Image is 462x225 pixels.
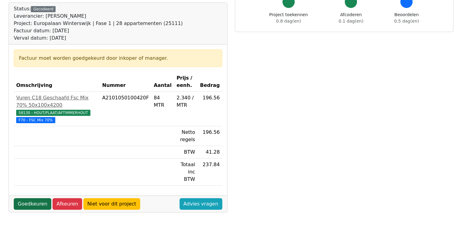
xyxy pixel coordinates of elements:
[16,110,90,116] span: 58130 - HOUT/PLAAT/AFTIMMERHOUT
[16,117,55,123] span: F70 - FSC Mix 70%
[14,5,183,42] div: Status:
[198,72,222,92] th: Bedrag
[14,72,100,92] th: Omschrijving
[339,12,363,24] div: Afcoderen
[14,20,183,27] div: Project: Europalaan Winterswijk | Fase 1 | 28 appartementen (25111)
[31,6,56,12] div: Gecodeerd
[19,55,217,62] div: Factuur moet worden goedgekeurd door inkoper of manager.
[100,92,151,126] td: A2101050100420F
[174,146,198,159] td: BTW
[198,146,222,159] td: 41.28
[53,198,82,210] a: Afkeuren
[151,72,174,92] th: Aantal
[83,198,140,210] a: Niet voor dit project
[14,34,183,42] div: Verval datum: [DATE]
[339,19,363,23] span: 0.1 dag(en)
[276,19,301,23] span: 0.8 dag(en)
[100,72,151,92] th: Nummer
[198,126,222,146] td: 196.56
[16,94,97,123] a: Vuren C18 Geschaafd Fsc Mix 70% 50x100x420058130 - HOUT/PLAAT/AFTIMMERHOUT F70 - FSC Mix 70%
[180,198,222,210] a: Advies vragen
[394,19,419,23] span: 0.5 dag(en)
[174,159,198,186] td: Totaal inc BTW
[198,159,222,186] td: 237.84
[394,12,419,24] div: Beoordelen
[174,126,198,146] td: Netto regels
[16,94,97,109] div: Vuren C18 Geschaafd Fsc Mix 70% 50x100x4200
[174,72,198,92] th: Prijs / eenh.
[14,198,51,210] a: Goedkeuren
[269,12,308,24] div: Project toekennen
[14,12,183,20] div: Leverancier: [PERSON_NAME]
[154,94,172,109] div: 84 MTR
[198,92,222,126] td: 196.56
[14,27,183,34] div: Factuur datum: [DATE]
[176,94,195,109] div: 2.340 / MTR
